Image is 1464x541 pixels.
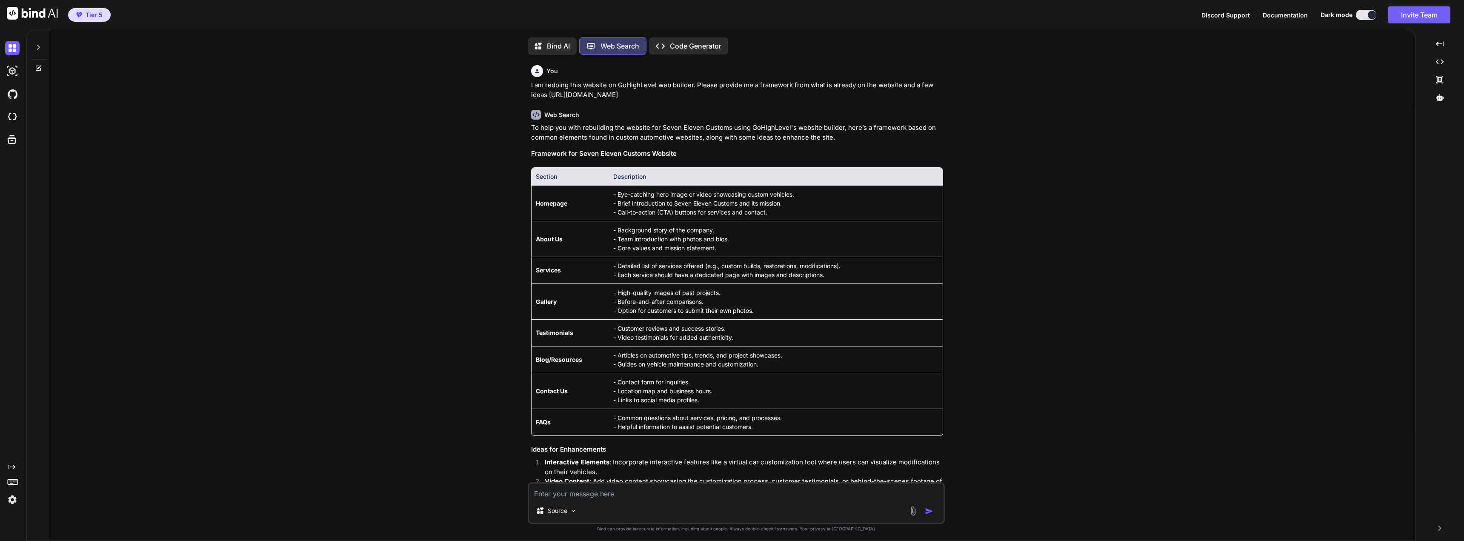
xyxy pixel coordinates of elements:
[609,185,943,221] td: - Eye-catching hero image or video showcasing custom vehicles. - Brief introduction to Seven Elev...
[1263,11,1308,19] span: Documentation
[1263,11,1308,20] button: Documentation
[609,283,943,319] td: - High-quality images of past projects. - Before-and-after comparisons. - Option for customers to...
[532,168,609,186] th: Section
[536,329,573,336] strong: Testimonials
[548,507,567,515] p: Source
[86,11,103,19] span: Tier 5
[531,149,943,159] h3: Framework for Seven Eleven Customs Website
[536,200,567,207] strong: Homepage
[609,373,943,409] td: - Contact form for inquiries. - Location map and business hours. - Links to social media profiles.
[5,87,20,101] img: githubDark
[536,356,582,363] strong: Blog/Resources
[609,346,943,373] td: - Articles on automotive tips, trends, and project showcases. - Guides on vehicle maintenance and...
[544,111,579,119] h6: Web Search
[545,477,943,496] p: : Add video content showcasing the customization process, customer testimonials, or behind-the-sc...
[5,110,20,124] img: cloudideIcon
[545,458,943,477] p: : Incorporate interactive features like a virtual car customization tool where users can visualiz...
[1201,11,1250,20] button: Discord Support
[908,506,918,516] img: attachment
[609,257,943,283] td: - Detailed list of services offered (e.g., custom builds, restorations, modifications). - Each se...
[1201,11,1250,19] span: Discord Support
[547,41,570,51] p: Bind AI
[545,458,609,466] strong: Interactive Elements
[76,12,82,17] img: premium
[570,507,577,515] img: Pick Models
[531,123,943,142] p: To help you with rebuilding the website for Seven Eleven Customs using GoHighLevel's website buil...
[7,7,58,20] img: Bind AI
[1388,6,1450,23] button: Invite Team
[531,445,943,455] h3: Ideas for Enhancements
[609,221,943,257] td: - Background story of the company. - Team introduction with photos and bios. - Core values and mi...
[670,41,721,51] p: Code Generator
[68,8,111,22] button: premiumTier 5
[545,477,589,485] strong: Video Content
[536,235,563,243] strong: About Us
[5,41,20,55] img: darkChat
[5,64,20,78] img: darkAi-studio
[536,418,551,426] strong: FAQs
[536,387,568,395] strong: Contact Us
[925,507,933,515] img: icon
[5,492,20,507] img: settings
[536,298,557,305] strong: Gallery
[536,266,561,274] strong: Services
[609,409,943,435] td: - Common questions about services, pricing, and processes. - Helpful information to assist potent...
[546,67,558,75] h6: You
[609,168,943,186] th: Description
[600,41,639,51] p: Web Search
[609,319,943,346] td: - Customer reviews and success stories. - Video testimonials for added authenticity.
[1321,11,1352,19] span: Dark mode
[528,526,945,532] p: Bind can provide inaccurate information, including about people. Always double-check its answers....
[531,80,943,100] p: I am redoing this website on GoHighLevel web builder. Please provide me a framework from what is ...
